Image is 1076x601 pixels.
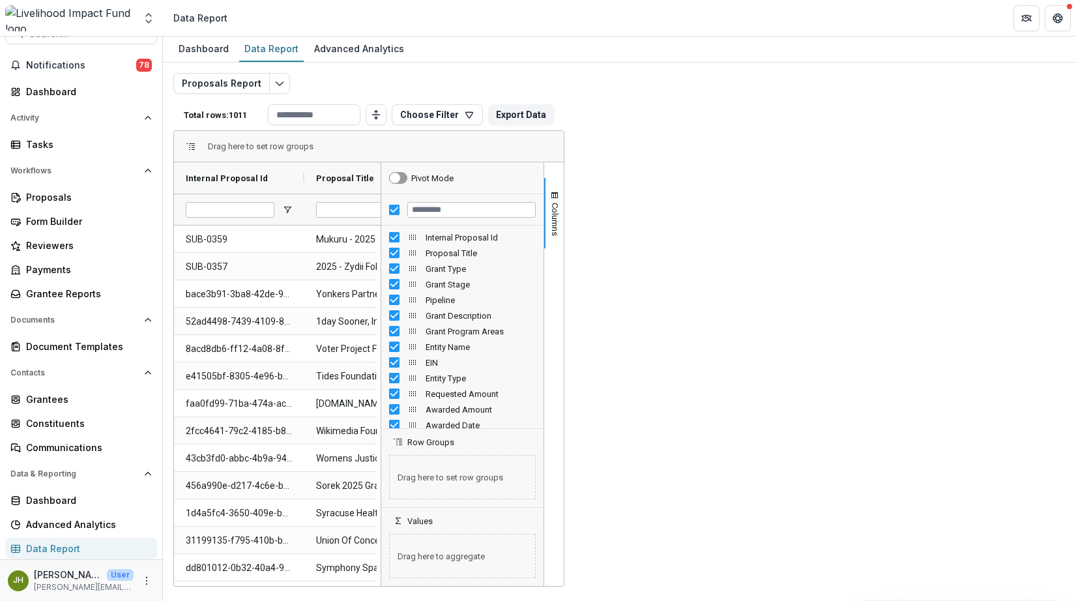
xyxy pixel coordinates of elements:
[10,368,139,377] span: Contacts
[26,239,147,252] div: Reviewers
[426,389,536,399] span: Requested Amount
[426,248,536,258] span: Proposal Title
[186,500,293,527] span: 1d4a5fc4-3650-409e-beb9-cdbe675f475e
[381,339,544,355] div: Entity Name Column
[10,315,139,325] span: Documents
[139,573,154,589] button: More
[316,308,423,335] span: 1day Sooner, Inc 2025 Grant
[184,110,263,120] p: Total rows: 1011
[426,327,536,336] span: Grant Program Areas
[186,308,293,335] span: 52ad4498-7439-4109-8da1-4a6aa5f8fcfa
[316,445,423,472] span: Womens Justice Initiative Inc 2023 Grant
[5,160,157,181] button: Open Workflows
[309,39,409,58] div: Advanced Analytics
[316,226,423,253] span: Mukuru - 2025 Malawi coding academy
[26,263,147,276] div: Payments
[381,292,544,308] div: Pipeline Column
[426,280,536,289] span: Grant Stage
[392,104,483,125] button: Choose Filter
[426,233,536,242] span: Internal Proposal Id
[426,420,536,430] span: Awarded Date
[26,392,147,406] div: Grantees
[139,5,158,31] button: Open entity switcher
[26,85,147,98] div: Dashboard
[186,473,293,499] span: 456a990e-d217-4c6e-b9a1-4df50fcad5aa
[316,555,423,581] span: Symphony Space, Inc. [DATE]- [DATE] Grant
[186,390,293,417] span: faa0fd99-71ba-474a-acf2-ce4e4e2a0b75
[26,287,147,300] div: Grantee Reports
[381,245,544,261] div: Proposal Title Column
[316,363,423,390] span: Tides Foundation 2025 Grant
[186,555,293,581] span: dd801012-0b32-40a4-996d-e3a4f6aa1998
[381,276,544,292] div: Grant Stage Column
[136,59,152,72] span: 78
[173,73,270,94] button: Proposals Report
[1013,5,1040,31] button: Partners
[381,417,544,433] div: Awarded Date Column
[186,445,293,472] span: 43cb3fd0-abbc-4b9a-9405-cd3e019d78b4
[426,311,536,321] span: Grant Description
[26,214,147,228] div: Form Builder
[316,473,423,499] span: Sorek 2025 Grant
[107,569,134,581] p: User
[550,203,560,236] span: Columns
[426,358,536,368] span: EIN
[26,441,147,454] div: Communications
[10,113,139,123] span: Activity
[381,229,544,245] div: Internal Proposal Id Column
[186,281,293,308] span: bace3b91-3ba8-42de-93a3-2b193236413e
[26,340,147,353] div: Document Templates
[26,60,136,71] span: Notifications
[316,202,405,218] input: Proposal Title Filter Input
[381,402,544,417] div: Awarded Amount Column
[186,173,268,183] span: Internal Proposal Id
[381,308,544,323] div: Grant Description Column
[407,202,536,218] input: Filter Columns Input
[366,104,386,125] button: Toggle auto height
[316,254,423,280] span: 2025 - Zydii Follow on Investment
[168,8,233,27] nav: breadcrumb
[316,281,423,308] span: Yonkers Partners In Education Inc 2021 Grant
[381,370,544,386] div: Entity Type Column
[426,405,536,415] span: Awarded Amount
[10,166,139,175] span: Workflows
[10,469,139,478] span: Data & Reporting
[239,39,304,58] div: Data Report
[5,108,157,128] button: Open Activity
[426,342,536,352] span: Entity Name
[381,355,544,370] div: EIN Column
[186,336,293,362] span: 8acd8db6-ff12-4a08-8f0d-9fd1b312fd1e
[316,527,423,554] span: Union Of Concerned Scientists, Inc. 2023 Grant
[316,173,374,183] span: Proposal Title
[426,374,536,383] span: Entity Type
[173,39,234,58] div: Dashboard
[269,73,290,94] button: Edit selected report
[381,386,544,402] div: Requested Amount Column
[5,310,157,330] button: Open Documents
[426,264,536,274] span: Grant Type
[208,141,313,151] span: Drag here to set row groups
[26,518,147,531] div: Advanced Analytics
[426,295,536,305] span: Pipeline
[5,463,157,484] button: Open Data & Reporting
[26,138,147,151] div: Tasks
[407,437,454,447] span: Row Groups
[381,323,544,339] div: Grant Program Areas Column
[381,261,544,276] div: Grant Type Column
[316,336,423,362] span: Voter Project Fund [DATE]- [DATE] Grant
[316,418,423,445] span: Wikimedia Foundation, Inc. [DATE]- [DATE] Grant
[389,455,536,499] span: Drag here to set row groups
[186,254,293,280] span: SUB-0357
[316,500,423,527] span: Syracuse Health Science Center Medical Alumni Foundation Inc [DATE]-[DATE] Grant
[186,202,274,218] input: Internal Proposal Id Filter Input
[407,516,433,526] span: Values
[26,417,147,430] div: Constituents
[411,173,454,183] div: Pivot Mode
[381,526,544,586] div: Values
[5,362,157,383] button: Open Contacts
[381,447,544,507] div: Row Groups
[488,104,554,125] button: Export Data
[1045,5,1071,31] button: Get Help
[282,205,293,215] button: Open Filter Menu
[186,418,293,445] span: 2fcc4641-79c2-4185-b8ae-4411865dd53b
